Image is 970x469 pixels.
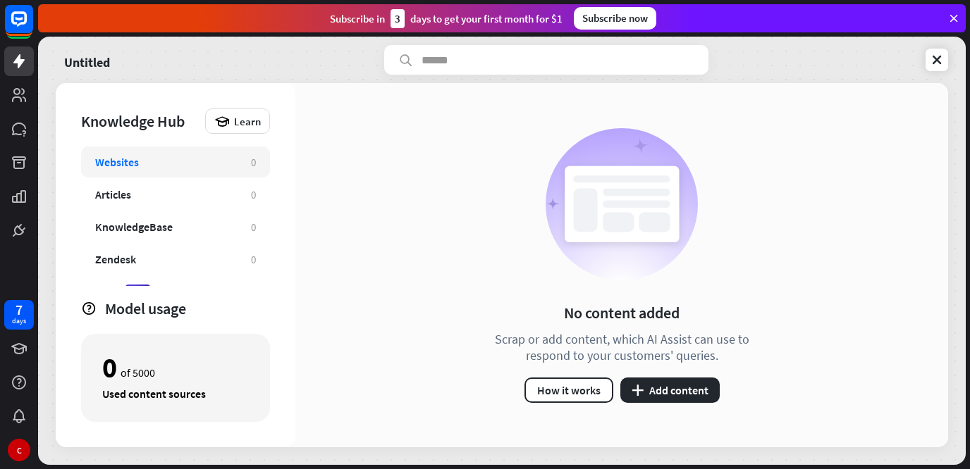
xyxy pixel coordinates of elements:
div: 0 [102,356,117,380]
div: Scrap or add content, which AI Assist can use to respond to your customers' queries. [477,331,766,363]
div: Used content sources [102,387,249,401]
div: 0 [251,188,256,201]
a: Untitled [64,45,110,75]
div: Model usage [105,299,270,318]
button: plusAdd content [620,377,720,403]
button: Open LiveChat chat widget [11,6,54,48]
div: C [8,439,30,461]
div: No content added [564,303,680,323]
div: KnowledgeBase [95,220,173,234]
div: days [12,316,26,326]
div: of 5000 [102,356,249,380]
button: How it works [524,377,613,403]
div: Subscribe now [574,7,656,30]
span: Learn [234,115,261,128]
div: Websites [95,155,139,169]
div: 0 [251,220,256,234]
i: plus [632,384,644,396]
div: Subscribe in days to get your first month for $1 [330,9,563,28]
div: 0 [251,285,256,299]
a: 7 days [4,300,34,330]
div: Articles [95,187,131,201]
div: Knowledge Hub [81,111,198,131]
div: BETA [125,284,150,299]
div: Files [95,284,117,299]
div: 0 [251,253,256,266]
div: 3 [391,9,405,28]
div: 7 [16,304,23,316]
div: 0 [251,156,256,169]
div: Zendesk [95,252,136,266]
